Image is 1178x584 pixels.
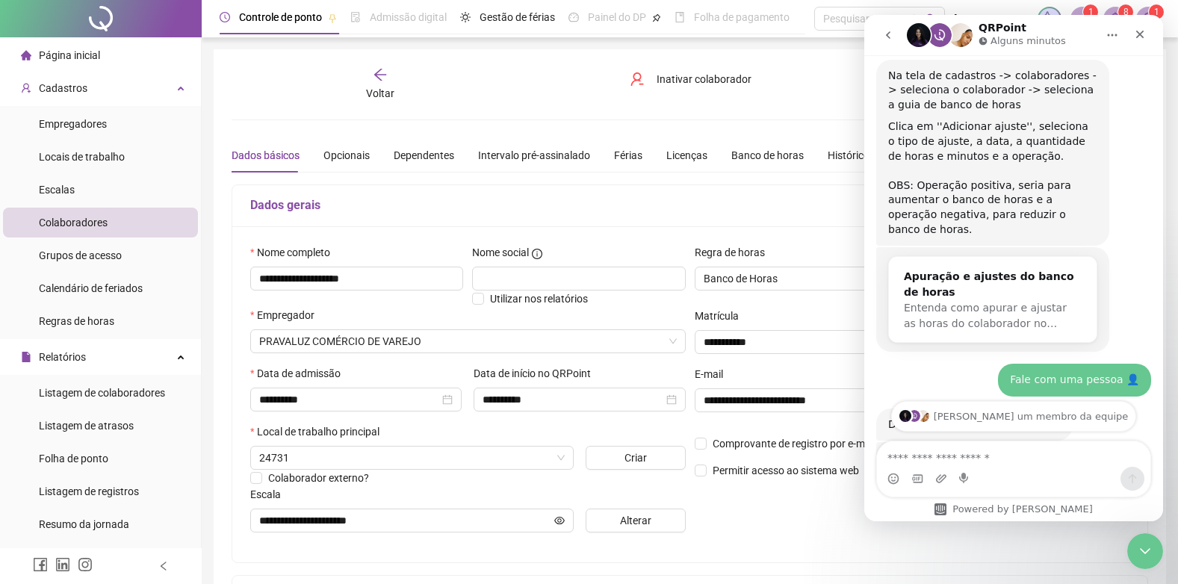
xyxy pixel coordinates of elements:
span: [PERSON_NAME] [954,10,1029,27]
span: Grupos de acesso [39,249,122,261]
span: Resumo da jornada [39,518,129,530]
span: file-done [350,12,361,22]
span: left [158,561,169,571]
span: clock-circle [220,12,230,22]
span: Colaborador externo? [268,472,369,484]
span: Empregadores [39,118,107,130]
span: Comprovante de registro por e-mail? [713,438,881,450]
span: Banco de Horas [704,267,1047,290]
span: bell [1109,12,1122,25]
button: Inativar colaborador [619,67,763,91]
label: Empregador [250,307,324,323]
span: Locais de trabalho [39,151,125,163]
span: Calendário de feriados [39,282,143,294]
div: Dependentes [394,147,454,164]
span: Folha de ponto [39,453,108,465]
span: book [675,12,685,22]
sup: Atualize o seu contato no menu Meus Dados [1149,4,1164,19]
sup: 1 [1083,4,1098,19]
span: linkedin [55,557,70,572]
label: E-mail [695,366,733,382]
label: Nome completo [250,244,340,261]
img: 41824 [1137,7,1159,30]
label: Matrícula [695,308,748,324]
img: sparkle-icon.fc2bf0ac1784a2077858766a79e2daf3.svg [1041,10,1058,27]
iframe: Intercom live chat [1127,533,1163,569]
iframe: Intercom live chat [864,15,1163,521]
label: Regra de horas [695,244,775,261]
div: Banco de horas [731,147,804,164]
span: Alterar [620,512,651,529]
span: pushpin [328,13,337,22]
span: Listagem de atrasos [39,420,134,432]
div: Histórico [828,147,869,164]
span: Nome social [472,244,529,261]
span: dashboard [568,12,579,22]
span: Relatórios [39,351,86,363]
span: Utilizar nos relatórios [490,293,588,305]
label: Data de admissão [250,365,350,382]
span: 8 [1123,7,1129,17]
span: Voltar [366,87,394,99]
span: Cadastros [39,82,87,94]
span: Folha de pagamento [694,11,790,23]
div: Intervalo pré-assinalado [478,147,590,164]
span: notification [1076,12,1089,25]
span: arrow-left [373,67,388,82]
button: Alterar [586,509,686,532]
span: Painel do DP [588,11,646,23]
span: Listagem de colaboradores [39,387,165,399]
span: PRAVALUZ COMÉRCIO DE VAREJO LTDA [259,330,677,352]
span: search [926,13,937,25]
span: Permitir acesso ao sistema web [713,465,859,476]
div: Opcionais [323,147,370,164]
span: Listagem de registros [39,485,139,497]
span: Controle de ponto [239,11,322,23]
span: pushpin [652,13,661,22]
span: eye [554,515,565,526]
span: 1 [1154,7,1159,17]
span: Escalas [39,184,75,196]
sup: 8 [1118,4,1133,19]
span: facebook [33,557,48,572]
span: 1 [1088,7,1094,17]
label: Escala [250,486,291,503]
span: Inativar colaborador [657,71,751,87]
div: Dados básicos [232,147,300,164]
button: Criar [586,446,686,470]
span: sun [460,12,471,22]
span: file [21,352,31,362]
div: Licenças [666,147,707,164]
span: Gestão de férias [480,11,555,23]
span: Regras de horas [39,315,114,327]
span: Criar [624,450,647,466]
span: 24731 [259,447,565,469]
div: Férias [614,147,642,164]
span: user-add [21,83,31,93]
